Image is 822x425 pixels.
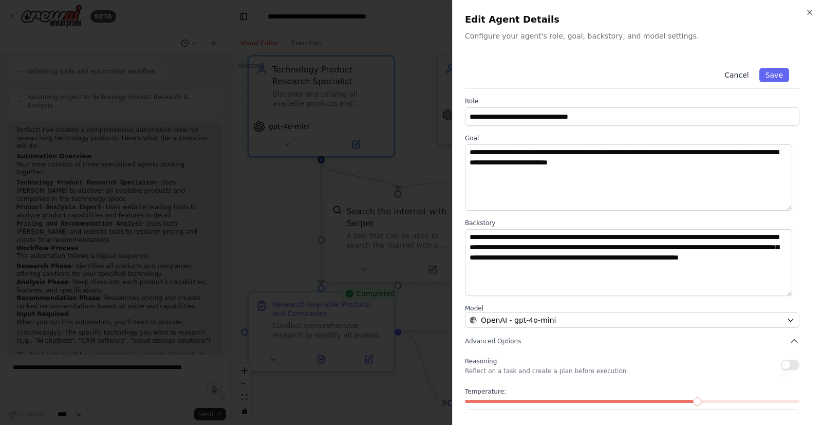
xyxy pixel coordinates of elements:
[465,31,810,41] p: Configure your agent's role, goal, backstory, and model settings.
[481,315,556,325] span: OpenAI - gpt-4o-mini
[465,336,799,346] button: Advanced Options
[465,97,799,105] label: Role
[465,312,799,328] button: OpenAI - gpt-4o-mini
[465,134,799,142] label: Goal
[465,387,506,396] span: Temperature:
[465,304,799,312] label: Model
[465,358,497,365] span: Reasoning
[718,68,755,82] button: Cancel
[465,367,626,375] p: Reflect on a task and create a plan before execution
[759,68,789,82] button: Save
[465,219,799,227] label: Backstory
[465,337,521,345] span: Advanced Options
[465,12,810,27] h2: Edit Agent Details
